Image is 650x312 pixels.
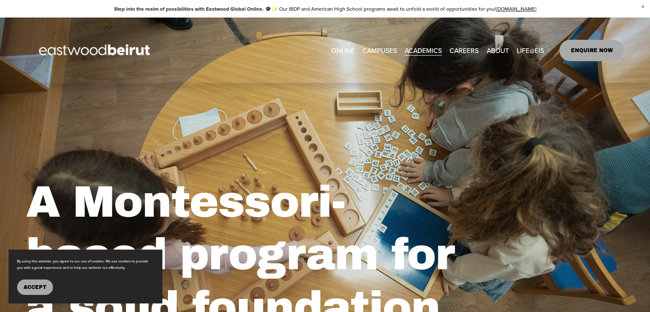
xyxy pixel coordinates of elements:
span: ABOUT [487,44,509,56]
p: By using this website, you agree to our use of cookies. We use cookies to provide you with a grea... [17,258,154,271]
span: Accept [24,284,47,290]
a: [DOMAIN_NAME] [496,5,536,12]
a: folder dropdown [487,44,509,57]
button: Accept [17,280,53,295]
a: ENQUIRE NOW [559,40,624,61]
img: EastwoodIS Global Site [26,29,165,72]
span: CAMPUSES [362,44,397,56]
a: CAREERS [450,44,479,57]
a: folder dropdown [362,44,397,57]
span: ACADEMICS [405,44,442,56]
a: folder dropdown [517,44,544,57]
section: Cookie banner [9,250,162,303]
span: LIFE@EIS [517,44,544,56]
a: ONLINE [331,44,355,57]
a: folder dropdown [405,44,442,57]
